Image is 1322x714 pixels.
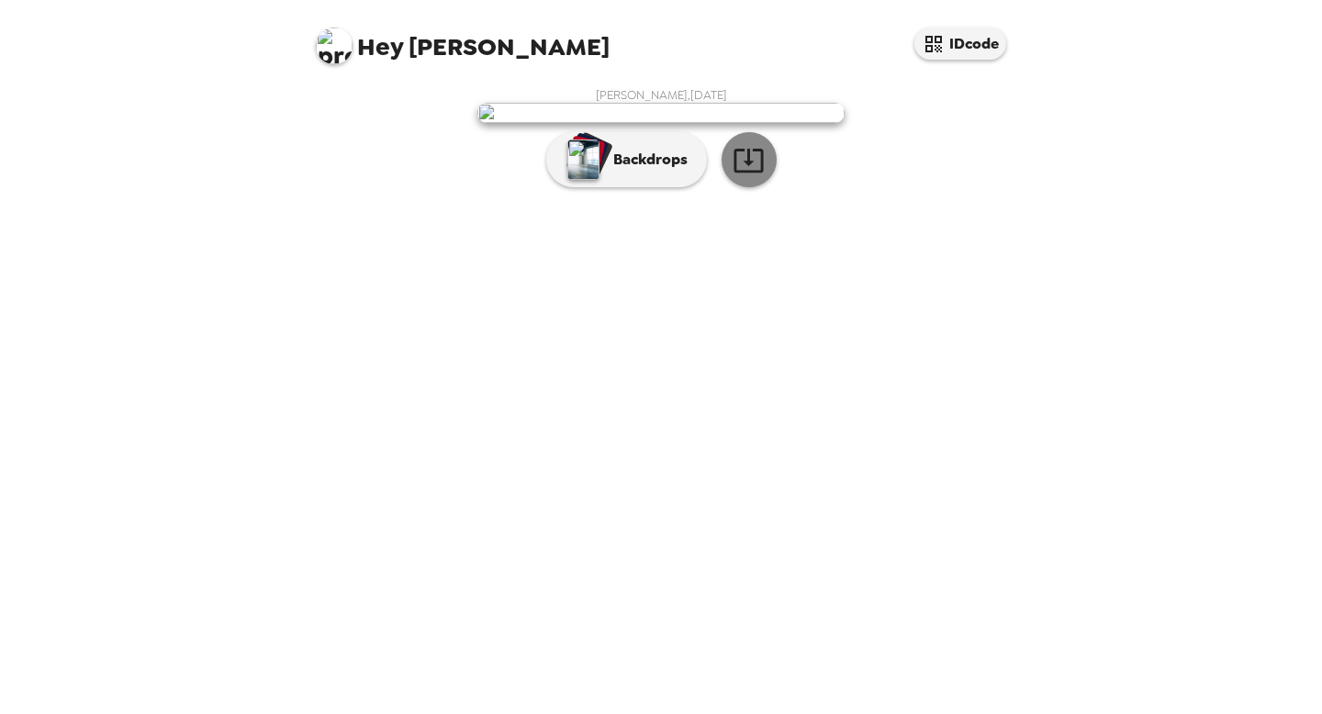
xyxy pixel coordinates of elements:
[316,18,610,60] span: [PERSON_NAME]
[914,28,1006,60] button: IDcode
[546,132,707,187] button: Backdrops
[477,103,845,123] img: user
[316,28,353,64] img: profile pic
[604,149,688,171] p: Backdrops
[357,30,403,63] span: Hey
[596,87,727,103] span: [PERSON_NAME] , [DATE]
